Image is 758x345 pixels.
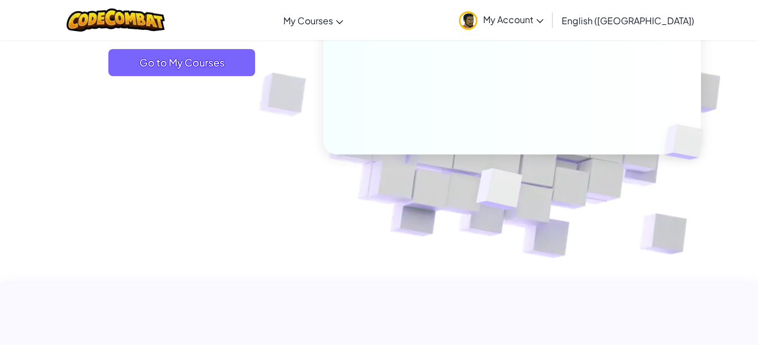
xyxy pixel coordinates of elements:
[459,11,477,30] img: avatar
[448,144,549,238] img: Overlap cubes
[483,14,544,25] span: My Account
[67,8,165,32] img: CodeCombat logo
[556,5,700,36] a: English ([GEOGRAPHIC_DATA])
[562,15,694,26] span: English ([GEOGRAPHIC_DATA])
[645,101,730,183] img: Overlap cubes
[283,15,333,26] span: My Courses
[108,49,255,76] a: Go to My Courses
[278,5,349,36] a: My Courses
[453,2,549,38] a: My Account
